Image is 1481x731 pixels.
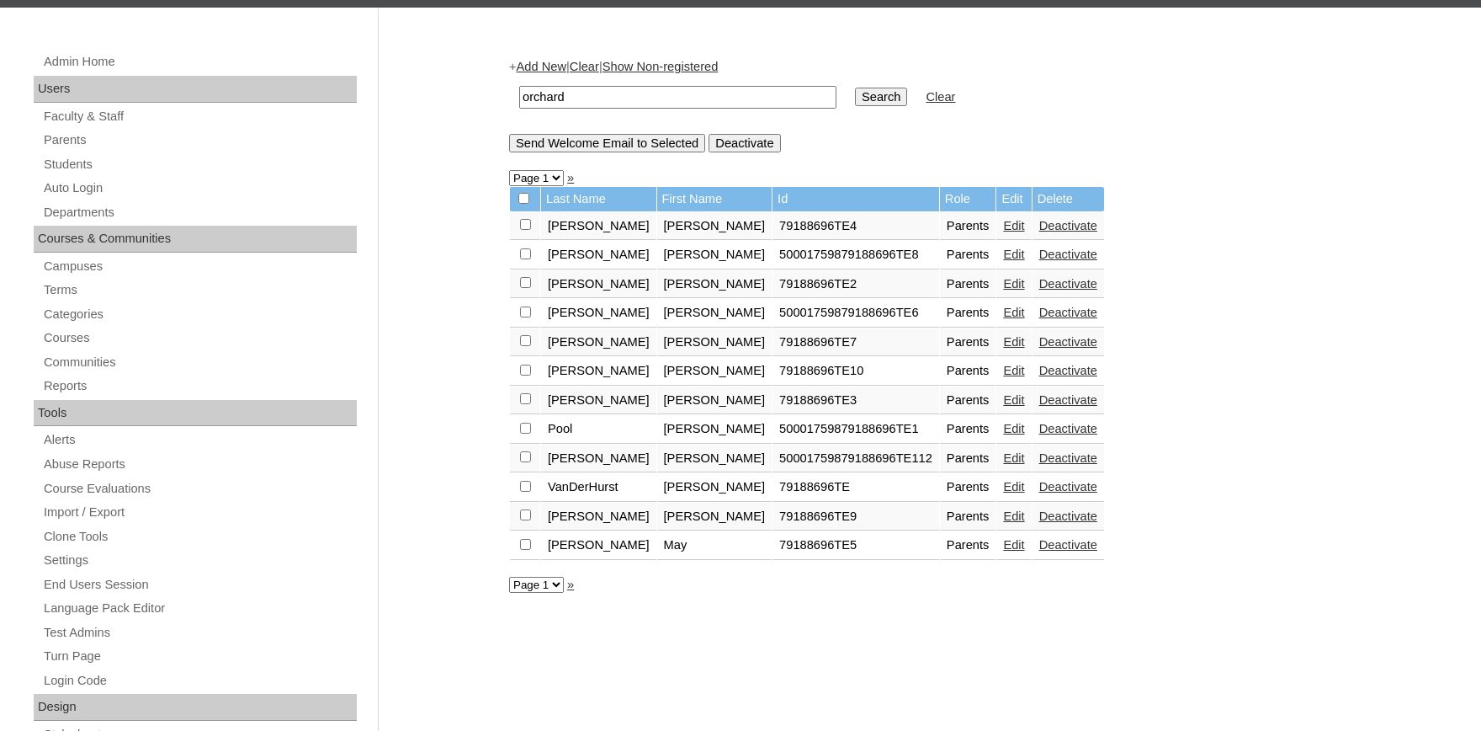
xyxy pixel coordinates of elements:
[1039,219,1097,232] a: Deactivate
[34,400,357,427] div: Tools
[42,328,357,349] a: Courses
[926,90,955,104] a: Clear
[657,387,772,415] td: [PERSON_NAME]
[541,299,656,328] td: [PERSON_NAME]
[772,241,939,269] td: 50001759879188696TE8
[42,502,357,523] a: Import / Export
[1003,248,1024,261] a: Edit
[42,478,357,499] a: Course Evaluations
[42,646,357,667] a: Turn Page
[1003,364,1024,377] a: Edit
[657,187,772,211] td: First Name
[34,226,357,253] div: Courses & Communities
[772,387,939,415] td: 79188696TE3
[657,357,772,386] td: [PERSON_NAME]
[1039,422,1097,435] a: Deactivate
[940,328,996,357] td: Parents
[517,60,566,73] a: Add New
[1039,335,1097,349] a: Deactivate
[541,241,656,269] td: [PERSON_NAME]
[602,60,719,73] a: Show Non-registered
[940,415,996,444] td: Parents
[42,352,357,373] a: Communities
[541,187,656,211] td: Last Name
[541,531,656,560] td: [PERSON_NAME]
[657,473,772,502] td: [PERSON_NAME]
[541,445,656,473] td: [PERSON_NAME]
[541,387,656,415] td: [PERSON_NAME]
[541,212,656,241] td: [PERSON_NAME]
[657,415,772,444] td: [PERSON_NAME]
[996,187,1031,211] td: Edit
[541,328,656,357] td: [PERSON_NAME]
[772,357,939,386] td: 79188696TE10
[42,178,357,199] a: Auto Login
[1003,393,1024,407] a: Edit
[541,503,656,531] td: [PERSON_NAME]
[657,503,772,531] td: [PERSON_NAME]
[940,503,996,531] td: Parents
[940,212,996,241] td: Parents
[541,415,656,444] td: Pool
[42,550,357,571] a: Settings
[567,578,574,591] a: »
[1039,451,1097,465] a: Deactivate
[42,130,357,151] a: Parents
[657,241,772,269] td: [PERSON_NAME]
[855,88,907,106] input: Search
[541,270,656,299] td: [PERSON_NAME]
[1003,306,1024,319] a: Edit
[1003,480,1024,494] a: Edit
[657,445,772,473] td: [PERSON_NAME]
[772,415,939,444] td: 50001759879188696TE1
[1039,277,1097,291] a: Deactivate
[772,531,939,560] td: 79188696TE5
[42,280,357,301] a: Terms
[1039,306,1097,319] a: Deactivate
[519,86,836,109] input: Search
[940,187,996,211] td: Role
[772,473,939,502] td: 79188696TE
[42,526,357,547] a: Clone Tools
[34,694,357,721] div: Design
[34,76,357,103] div: Users
[42,202,357,223] a: Departments
[657,328,772,357] td: [PERSON_NAME]
[42,154,357,175] a: Students
[709,134,780,152] input: Deactivate
[940,445,996,473] td: Parents
[657,212,772,241] td: [PERSON_NAME]
[940,357,996,386] td: Parents
[940,241,996,269] td: Parents
[1039,393,1097,407] a: Deactivate
[1039,480,1097,494] a: Deactivate
[42,454,357,475] a: Abuse Reports
[772,445,939,473] td: 50001759879188696TE112
[1003,422,1024,435] a: Edit
[42,106,357,127] a: Faculty & Staff
[772,299,939,328] td: 50001759879188696TE6
[940,270,996,299] td: Parents
[657,531,772,560] td: May
[509,134,705,152] input: Send Welcome Email to Selected
[940,531,996,560] td: Parents
[940,299,996,328] td: Parents
[42,598,357,619] a: Language Pack Editor
[657,299,772,328] td: [PERSON_NAME]
[772,212,939,241] td: 79188696TE4
[1039,510,1097,523] a: Deactivate
[42,304,357,325] a: Categories
[42,430,357,451] a: Alerts
[541,473,656,502] td: VanDerHurst
[509,58,1342,152] div: + | |
[570,60,599,73] a: Clear
[42,670,357,691] a: Login Code
[772,503,939,531] td: 79188696TE9
[1003,219,1024,232] a: Edit
[1003,510,1024,523] a: Edit
[940,473,996,502] td: Parents
[42,376,357,397] a: Reports
[772,187,939,211] td: Id
[1039,248,1097,261] a: Deactivate
[42,622,357,643] a: Test Admins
